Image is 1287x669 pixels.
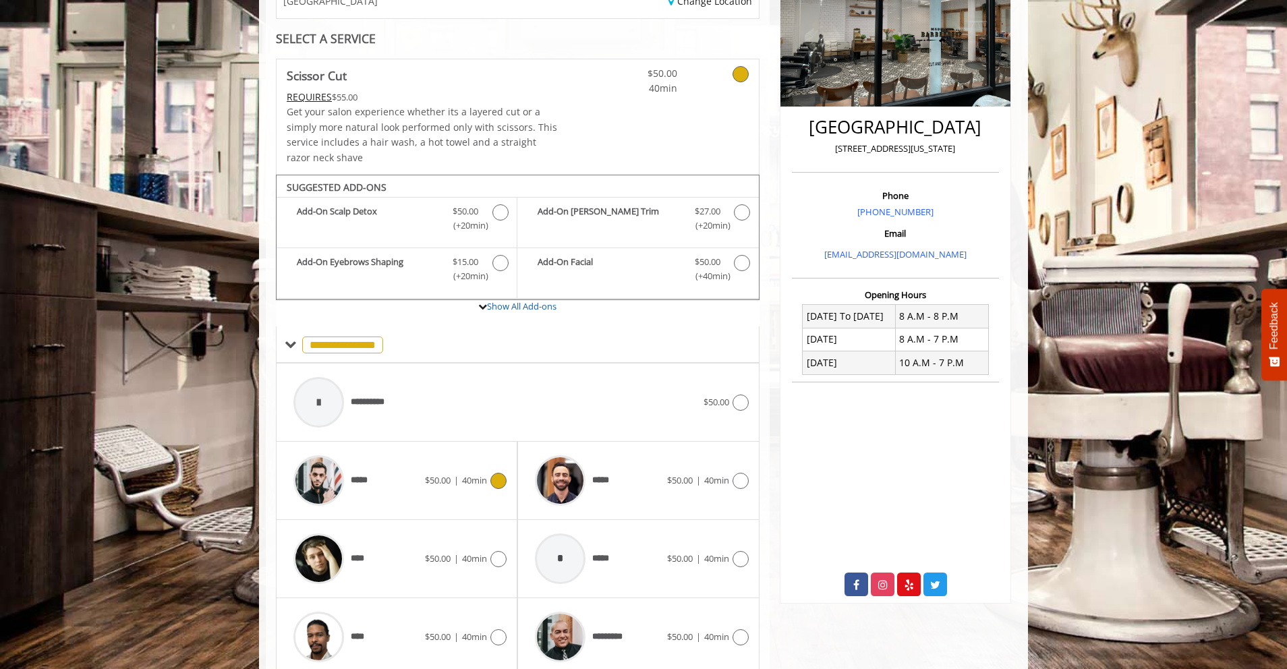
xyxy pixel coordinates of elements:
h2: [GEOGRAPHIC_DATA] [795,117,996,137]
b: Add-On [PERSON_NAME] Trim [538,204,681,233]
span: $50.00 [425,631,451,643]
p: [STREET_ADDRESS][US_STATE] [795,142,996,156]
td: [DATE] [803,351,896,374]
td: 10 A.M - 7 P.M [895,351,988,374]
label: Add-On Beard Trim [524,204,751,236]
td: [DATE] To [DATE] [803,305,896,328]
span: Feedback [1268,302,1280,349]
label: Add-On Facial [524,255,751,287]
span: $50.00 [667,552,693,564]
b: Add-On Eyebrows Shaping [297,255,439,283]
h3: Opening Hours [792,290,999,299]
span: (+40min ) [687,269,727,283]
td: 8 A.M - 7 P.M [895,328,988,351]
span: $50.00 [695,255,720,269]
span: 40min [704,552,729,564]
b: Add-On Scalp Detox [297,204,439,233]
span: | [454,631,459,643]
span: 40min [598,81,677,96]
span: 40min [462,631,487,643]
div: Scissor Cut Add-onS [276,175,760,300]
a: Show All Add-ons [487,300,556,312]
b: Add-On Facial [538,255,681,283]
span: $27.00 [695,204,720,219]
span: $50.00 [425,552,451,564]
div: $55.00 [287,90,558,105]
h3: Phone [795,191,996,200]
p: Get your salon experience whether its a layered cut or a simply more natural look performed only ... [287,105,558,165]
label: Add-On Scalp Detox [283,204,510,236]
span: $50.00 [704,396,729,408]
span: $15.00 [453,255,478,269]
span: $50.00 [425,474,451,486]
span: $50.00 [667,474,693,486]
span: This service needs some Advance to be paid before we block your appointment [287,90,332,103]
td: 8 A.M - 8 P.M [895,305,988,328]
span: (+20min ) [687,219,727,233]
span: | [454,474,459,486]
span: $50.00 [667,631,693,643]
b: SUGGESTED ADD-ONS [287,181,387,194]
label: Add-On Eyebrows Shaping [283,255,510,287]
span: 40min [462,474,487,486]
span: (+20min ) [446,219,486,233]
span: | [696,474,701,486]
h3: Email [795,229,996,238]
a: [EMAIL_ADDRESS][DOMAIN_NAME] [824,248,967,260]
span: $50.00 [598,66,677,81]
span: 40min [462,552,487,564]
span: $50.00 [453,204,478,219]
button: Feedback - Show survey [1261,289,1287,380]
b: Scissor Cut [287,66,347,85]
span: | [454,552,459,564]
div: SELECT A SERVICE [276,32,760,45]
span: | [696,552,701,564]
span: (+20min ) [446,269,486,283]
a: [PHONE_NUMBER] [857,206,934,218]
span: 40min [704,474,729,486]
span: | [696,631,701,643]
td: [DATE] [803,328,896,351]
span: 40min [704,631,729,643]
